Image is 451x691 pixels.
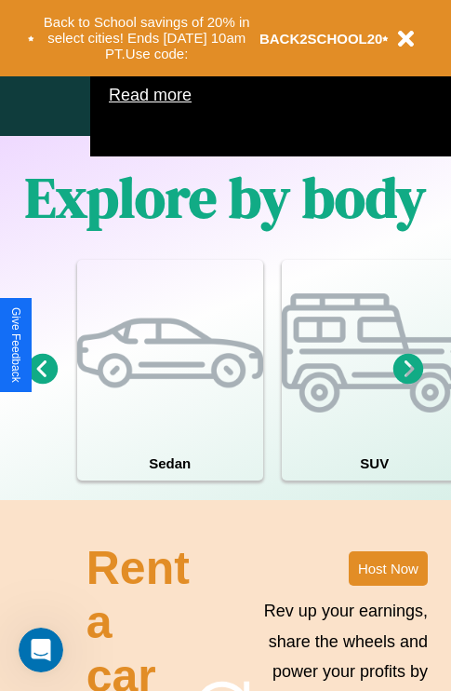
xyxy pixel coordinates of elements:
h4: Sedan [77,446,263,481]
button: Back to School savings of 20% in select cities! Ends [DATE] 10am PT.Use code: [34,9,259,67]
b: BACK2SCHOOL20 [259,31,383,47]
iframe: Intercom live chat [19,628,63,672]
h1: Explore by body [25,159,426,236]
div: Give Feedback [9,307,22,383]
button: Host Now [349,551,428,586]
